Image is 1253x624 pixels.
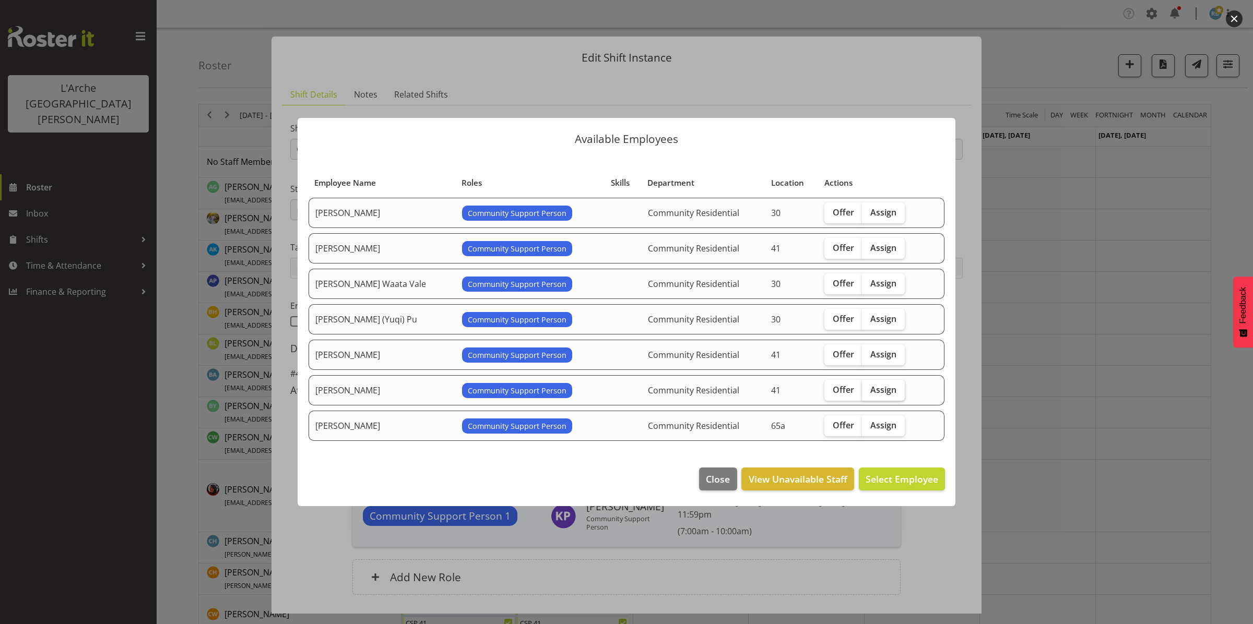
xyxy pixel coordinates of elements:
span: Assign [870,349,896,359]
span: Assign [870,243,896,253]
span: Community Residential [648,314,739,325]
span: Location [771,177,804,189]
button: Close [699,467,737,490]
span: Close [706,472,730,486]
span: 41 [771,385,781,396]
p: Available Employees [308,134,945,145]
span: 65a [771,420,785,431]
td: [PERSON_NAME] Waata Vale [309,269,456,299]
span: Department [647,177,694,189]
span: Assign [870,207,896,218]
span: Roles [462,177,482,189]
span: 30 [771,314,781,325]
td: [PERSON_NAME] [309,233,456,263]
span: Community Support Person [468,208,566,219]
span: Community Residential [648,385,739,396]
span: Offer [833,349,854,359]
span: Community Residential [648,207,739,219]
span: Community Support Person [468,314,566,326]
span: Select Employee [866,473,938,485]
span: Community Residential [648,349,739,361]
td: [PERSON_NAME] [309,340,456,370]
td: [PERSON_NAME] (Yuqi) Pu [309,304,456,334]
span: Employee Name [314,177,376,189]
button: Select Employee [859,467,945,490]
span: Community Residential [648,243,739,254]
span: Offer [833,207,854,218]
td: [PERSON_NAME] [309,375,456,405]
span: Assign [870,278,896,289]
span: Assign [870,385,896,395]
span: Actions [824,177,853,189]
span: Community Residential [648,420,739,431]
td: [PERSON_NAME] [309,411,456,441]
span: Offer [833,385,854,395]
span: Feedback [1238,287,1248,323]
button: View Unavailable Staff [741,467,854,490]
td: [PERSON_NAME] [309,198,456,228]
span: 30 [771,278,781,290]
span: Community Support Person [468,385,566,397]
span: 41 [771,349,781,361]
span: 30 [771,207,781,219]
span: Community Support Person [468,421,566,432]
span: Community Support Person [468,350,566,361]
span: 41 [771,243,781,254]
span: View Unavailable Staff [749,472,847,486]
span: Assign [870,314,896,324]
span: Offer [833,278,854,289]
span: Community Support Person [468,279,566,290]
span: Skills [611,177,630,189]
span: Offer [833,314,854,324]
span: Offer [833,243,854,253]
span: Offer [833,420,854,430]
span: Community Support Person [468,243,566,255]
span: Community Residential [648,278,739,290]
button: Feedback - Show survey [1233,277,1253,347]
span: Assign [870,420,896,430]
